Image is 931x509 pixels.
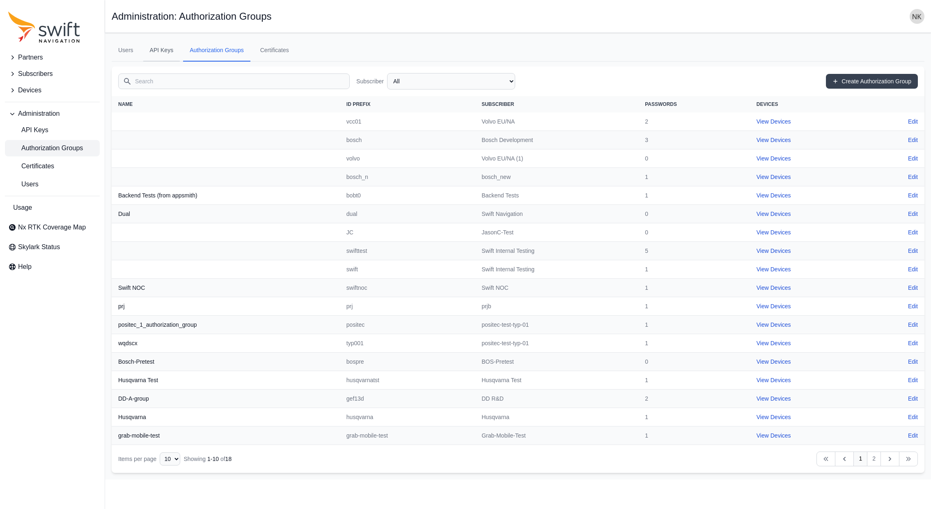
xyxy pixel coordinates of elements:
td: husqvarnatst [340,371,475,390]
a: View Devices [757,321,791,328]
a: View Devices [757,284,791,291]
a: View Devices [757,414,791,420]
a: View Devices [757,432,791,439]
td: 1 [638,426,750,445]
a: API Keys [143,39,180,62]
td: 1 [638,297,750,316]
td: Grab-Mobile-Test [475,426,638,445]
a: Edit [908,191,918,199]
a: Edit [908,173,918,181]
a: API Keys [5,122,100,138]
td: volvo [340,149,475,168]
th: Swift NOC [112,279,340,297]
button: Partners [5,49,100,66]
select: Subscriber [387,73,515,89]
td: bobt0 [340,186,475,205]
a: Users [112,39,140,62]
a: Create Authorization Group [826,74,918,89]
td: 1 [638,408,750,426]
td: 1 [638,371,750,390]
button: Administration [5,105,100,122]
td: gef13d [340,390,475,408]
td: 0 [638,205,750,223]
td: bosch [340,131,475,149]
td: swifttest [340,242,475,260]
td: Swift Navigation [475,205,638,223]
a: Edit [908,247,918,255]
td: bosch_n [340,168,475,186]
a: View Devices [757,395,791,402]
a: View Devices [757,248,791,254]
a: Edit [908,117,918,126]
td: prj [340,297,475,316]
a: Nx RTK Coverage Map [5,219,100,236]
td: JC [340,223,475,242]
a: Edit [908,265,918,273]
td: typ001 [340,334,475,353]
a: View Devices [757,266,791,273]
td: bosch_new [475,168,638,186]
a: View Devices [757,358,791,365]
img: user photo [910,9,924,24]
th: Devices [750,96,867,112]
span: Certificates [8,161,54,171]
a: Edit [908,284,918,292]
td: husqvarna [340,408,475,426]
a: 2 [867,452,881,466]
th: Husqvarna [112,408,340,426]
a: 1 [853,452,867,466]
span: Nx RTK Coverage Map [18,222,86,232]
td: Husqvarna Test [475,371,638,390]
a: Edit [908,154,918,163]
span: Users [8,179,39,189]
input: Search [118,73,350,89]
td: 1 [638,316,750,334]
span: Administration [18,109,60,119]
a: Authorization Groups [5,140,100,156]
a: Edit [908,302,918,310]
td: grab-mobile-test [340,426,475,445]
span: Partners [18,53,43,62]
th: Passwords [638,96,750,112]
th: wqdscx [112,334,340,353]
span: Subscribers [18,69,53,79]
a: Edit [908,136,918,144]
div: Showing of [183,455,232,463]
a: Edit [908,413,918,421]
td: Volvo EU/NA [475,112,638,131]
td: 5 [638,242,750,260]
td: prjb [475,297,638,316]
th: ID Prefix [340,96,475,112]
a: Authorization Groups [183,39,250,62]
span: 1 - 10 [207,456,219,462]
td: dual [340,205,475,223]
th: DD-A-group [112,390,340,408]
nav: Table navigation [112,445,924,473]
label: Subscriber [356,77,384,85]
a: View Devices [757,303,791,310]
button: Devices [5,82,100,99]
td: DD R&D [475,390,638,408]
td: positec-test-typ-01 [475,316,638,334]
button: Subscribers [5,66,100,82]
td: Swift Internal Testing [475,242,638,260]
span: Help [18,262,32,272]
td: 1 [638,279,750,297]
a: Edit [908,376,918,384]
td: Husqvarna [475,408,638,426]
th: Bosch-Pretest [112,353,340,371]
td: 1 [638,168,750,186]
th: positec_1_authorization_group [112,316,340,334]
a: Certificates [254,39,296,62]
span: Items per page [118,456,156,462]
a: View Devices [757,137,791,143]
th: grab-mobile-test [112,426,340,445]
a: View Devices [757,174,791,180]
td: swiftnoc [340,279,475,297]
td: 1 [638,260,750,279]
td: positec-test-typ-01 [475,334,638,353]
td: 0 [638,353,750,371]
a: View Devices [757,211,791,217]
a: View Devices [757,229,791,236]
td: bospre [340,353,475,371]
